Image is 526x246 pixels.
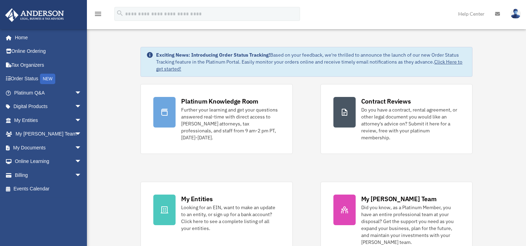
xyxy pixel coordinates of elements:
a: Billingarrow_drop_down [5,168,92,182]
span: arrow_drop_down [75,155,89,169]
a: Contract Reviews Do you have a contract, rental agreement, or other legal document you would like... [321,84,472,154]
i: search [116,9,124,17]
strong: Exciting News: Introducing Order Status Tracking! [156,52,270,58]
a: Platinum Q&Aarrow_drop_down [5,86,92,100]
a: Events Calendar [5,182,92,196]
span: arrow_drop_down [75,86,89,100]
div: Did you know, as a Platinum Member, you have an entire professional team at your disposal? Get th... [361,204,460,246]
a: Home [5,31,89,44]
i: menu [94,10,102,18]
span: arrow_drop_down [75,100,89,114]
a: Online Learningarrow_drop_down [5,155,92,169]
div: Contract Reviews [361,97,411,106]
div: NEW [40,74,55,84]
a: Online Ordering [5,44,92,58]
span: arrow_drop_down [75,141,89,155]
div: Platinum Knowledge Room [181,97,258,106]
div: Further your learning and get your questions answered real-time with direct access to [PERSON_NAM... [181,106,280,141]
div: Based on your feedback, we're thrilled to announce the launch of our new Order Status Tracking fe... [156,51,466,72]
a: Platinum Knowledge Room Further your learning and get your questions answered real-time with dire... [140,84,292,154]
a: Digital Productsarrow_drop_down [5,100,92,114]
img: User Pic [510,9,521,19]
a: My [PERSON_NAME] Teamarrow_drop_down [5,127,92,141]
span: arrow_drop_down [75,168,89,182]
a: menu [94,12,102,18]
a: Tax Organizers [5,58,92,72]
a: Click Here to get started! [156,59,462,72]
a: Order StatusNEW [5,72,92,86]
div: My Entities [181,195,212,203]
a: My Documentsarrow_drop_down [5,141,92,155]
span: arrow_drop_down [75,113,89,128]
div: Do you have a contract, rental agreement, or other legal document you would like an attorney's ad... [361,106,460,141]
div: My [PERSON_NAME] Team [361,195,437,203]
img: Anderson Advisors Platinum Portal [3,8,66,22]
div: Looking for an EIN, want to make an update to an entity, or sign up for a bank account? Click her... [181,204,280,232]
a: My Entitiesarrow_drop_down [5,113,92,127]
span: arrow_drop_down [75,127,89,141]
